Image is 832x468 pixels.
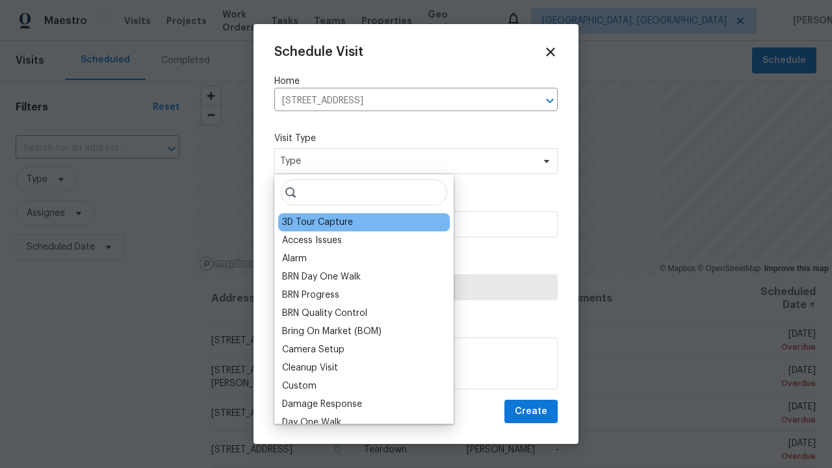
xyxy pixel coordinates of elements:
span: Schedule Visit [274,45,363,58]
span: Close [543,45,558,59]
div: Damage Response [282,398,362,411]
div: BRN Day One Walk [282,270,361,283]
div: Custom [282,380,317,393]
input: Enter in an address [274,91,521,111]
button: Open [541,92,559,110]
div: Alarm [282,252,307,265]
div: Access Issues [282,234,342,247]
label: Visit Type [274,132,558,145]
div: Day One Walk [282,416,341,429]
label: Home [274,75,558,88]
button: Create [504,400,558,424]
span: Create [515,404,547,420]
div: Bring On Market (BOM) [282,325,382,338]
div: BRN Progress [282,289,339,302]
div: 3D Tour Capture [282,216,353,229]
div: BRN Quality Control [282,307,367,320]
div: Camera Setup [282,343,344,356]
div: Cleanup Visit [282,361,338,374]
span: Type [280,155,533,168]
